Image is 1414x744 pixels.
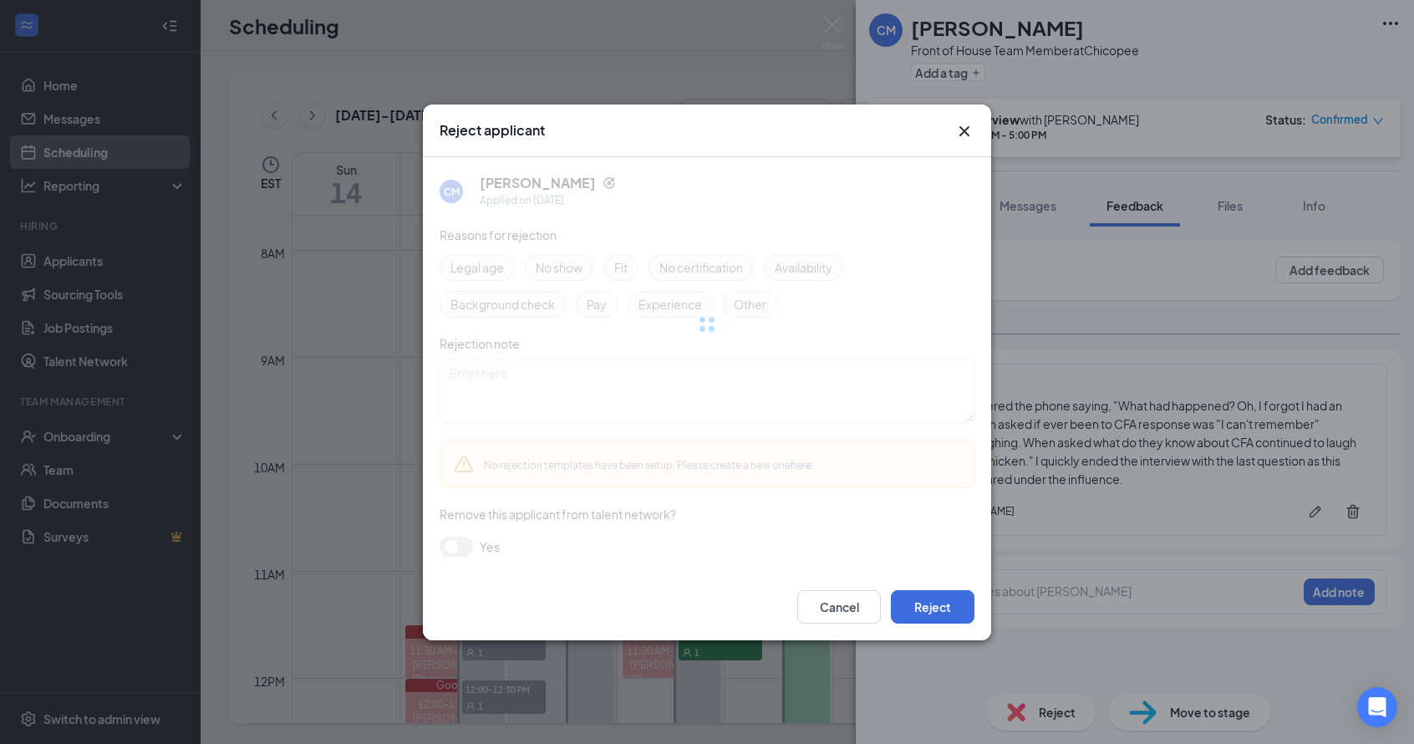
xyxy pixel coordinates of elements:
[954,121,974,141] svg: Cross
[1357,687,1397,727] div: Open Intercom Messenger
[440,121,545,140] h3: Reject applicant
[797,590,881,624] button: Cancel
[891,590,974,624] button: Reject
[954,121,974,141] button: Close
